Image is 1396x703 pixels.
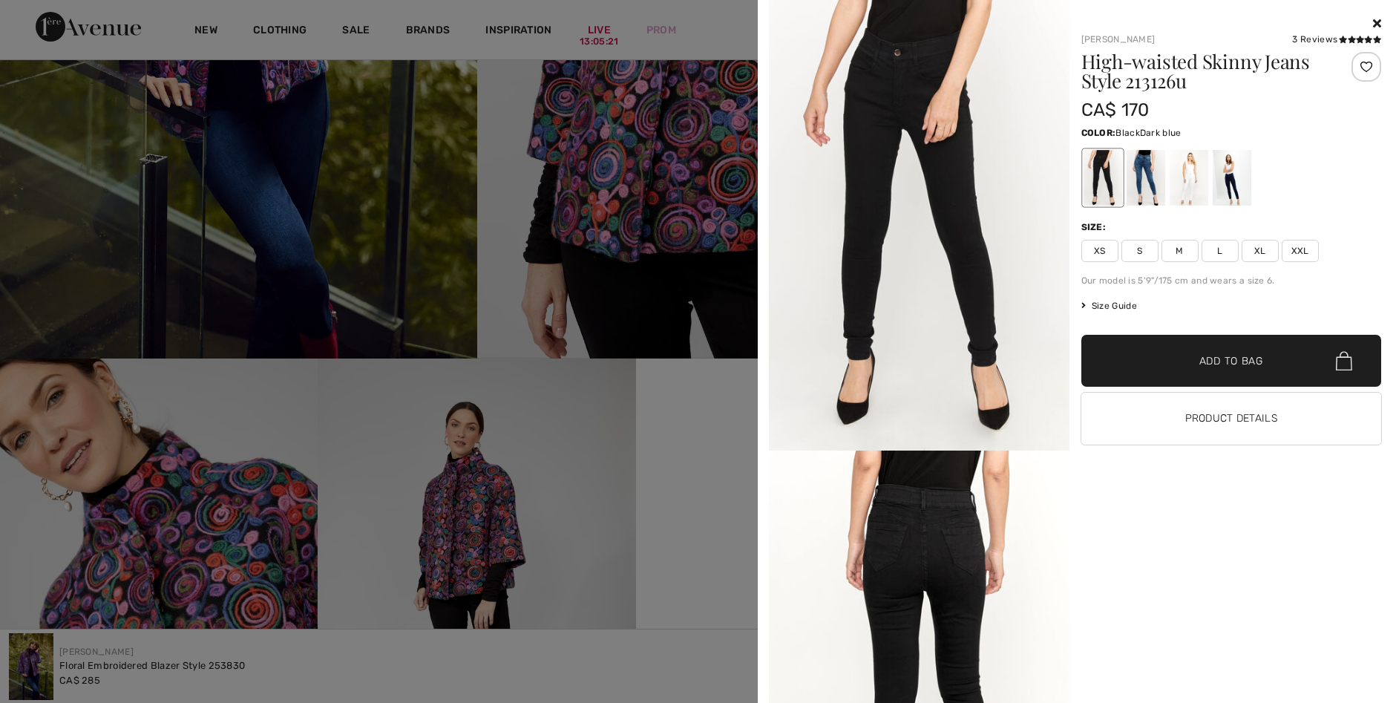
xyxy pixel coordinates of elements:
[1081,128,1116,138] span: Color:
[1115,128,1140,138] span: Black
[1169,150,1207,206] div: White
[1081,240,1118,262] span: XS
[1081,335,1382,387] button: Add to Bag
[1081,99,1150,120] span: CA$ 170
[1161,240,1199,262] span: M
[1081,52,1331,91] h1: High-waisted Skinny Jeans Style 213126u
[1242,240,1279,262] span: XL
[1126,150,1164,206] div: Dark blue
[1083,150,1121,206] div: Black
[1081,393,1382,445] button: Product Details
[1199,353,1263,369] span: Add to Bag
[1212,150,1251,206] div: Navy
[1121,240,1159,262] span: S
[1081,299,1137,313] span: Size Guide
[1140,128,1182,138] span: Dark blue
[1081,274,1382,287] div: Our model is 5'9"/175 cm and wears a size 6.
[1081,220,1110,234] div: Size:
[1336,351,1352,370] img: Bag.svg
[1282,240,1319,262] span: XXL
[1202,240,1239,262] span: L
[1292,33,1381,46] div: 3 Reviews
[1081,34,1156,45] a: [PERSON_NAME]
[33,10,64,24] span: Help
